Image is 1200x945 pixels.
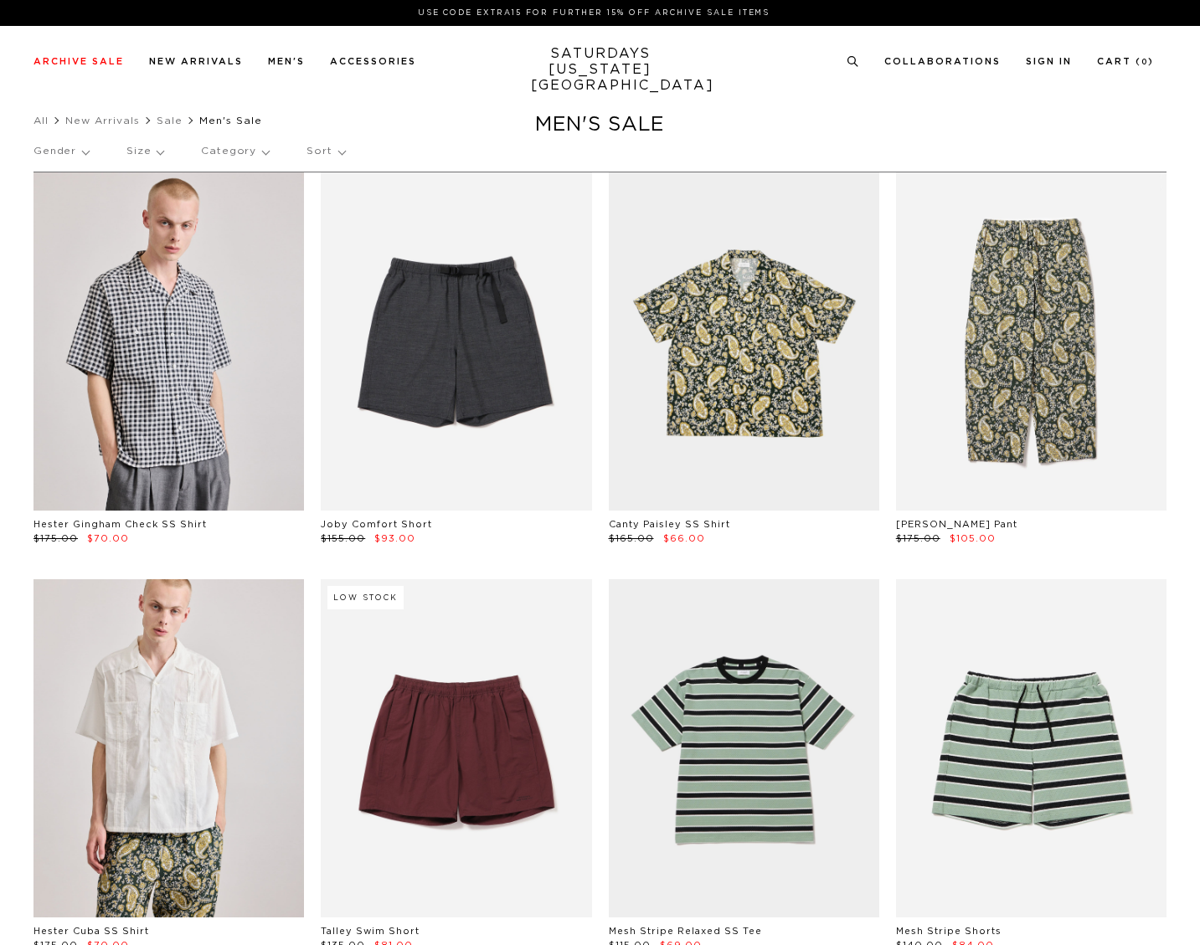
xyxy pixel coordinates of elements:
[609,927,762,936] a: Mesh Stripe Relaxed SS Tee
[896,927,1002,936] a: Mesh Stripe Shorts
[306,132,344,171] p: Sort
[33,116,49,126] a: All
[40,7,1147,19] p: Use Code EXTRA15 for Further 15% Off Archive Sale Items
[884,57,1001,66] a: Collaborations
[33,57,124,66] a: Archive Sale
[1141,59,1148,66] small: 0
[321,520,432,529] a: Joby Comfort Short
[1097,57,1154,66] a: Cart (0)
[609,520,730,529] a: Canty Paisley SS Shirt
[33,132,89,171] p: Gender
[896,520,1017,529] a: [PERSON_NAME] Pant
[896,534,940,543] span: $175.00
[321,927,420,936] a: Talley Swim Short
[65,116,140,126] a: New Arrivals
[327,586,404,609] div: Low Stock
[531,46,669,94] a: SATURDAYS[US_STATE][GEOGRAPHIC_DATA]
[87,534,129,543] span: $70.00
[33,927,149,936] a: Hester Cuba SS Shirt
[33,520,207,529] a: Hester Gingham Check SS Shirt
[321,534,365,543] span: $155.00
[663,534,705,543] span: $66.00
[157,116,183,126] a: Sale
[1026,57,1072,66] a: Sign In
[950,534,996,543] span: $105.00
[126,132,163,171] p: Size
[374,534,415,543] span: $93.00
[609,534,654,543] span: $165.00
[330,57,416,66] a: Accessories
[268,57,305,66] a: Men's
[199,116,262,126] span: Men's Sale
[201,132,269,171] p: Category
[149,57,243,66] a: New Arrivals
[33,534,78,543] span: $175.00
